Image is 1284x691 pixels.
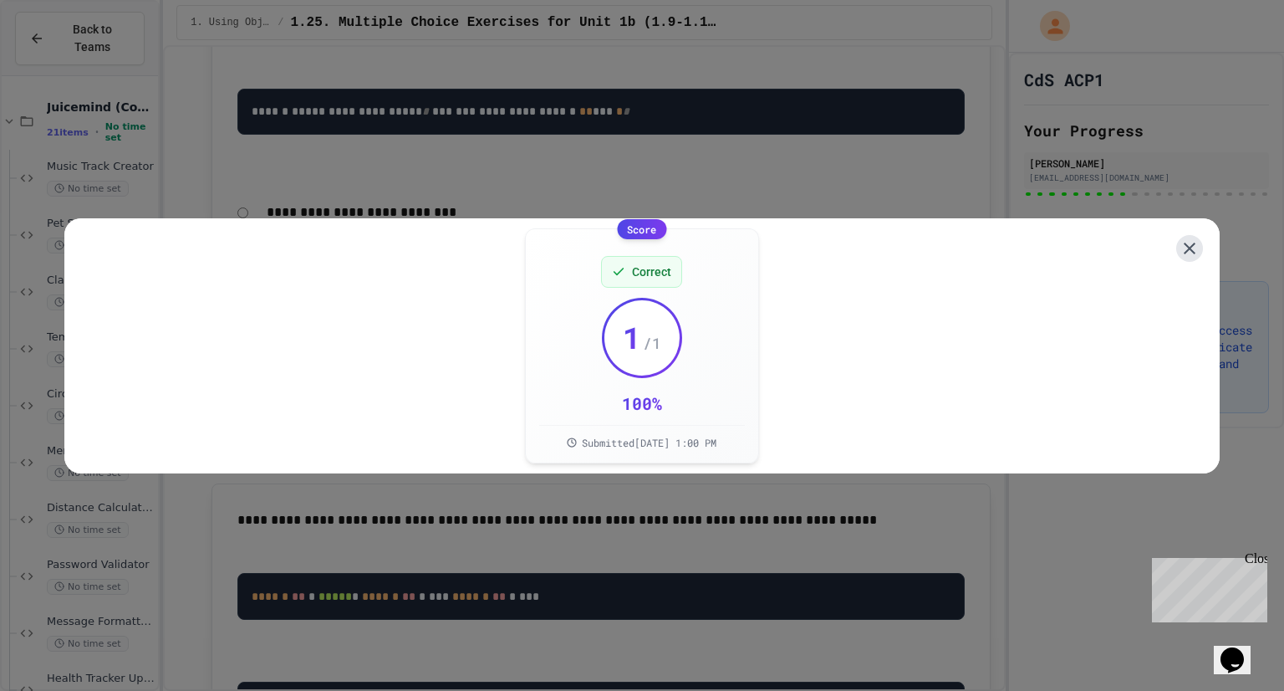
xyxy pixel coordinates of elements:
[643,331,661,355] span: / 1
[1214,624,1267,674] iframe: chat widget
[1145,551,1267,622] iframe: chat widget
[617,219,666,239] div: Score
[622,392,662,415] div: 100 %
[582,436,716,449] span: Submitted [DATE] 1:00 PM
[632,264,671,280] span: Correct
[623,320,641,354] span: 1
[7,7,115,106] div: Chat with us now!Close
